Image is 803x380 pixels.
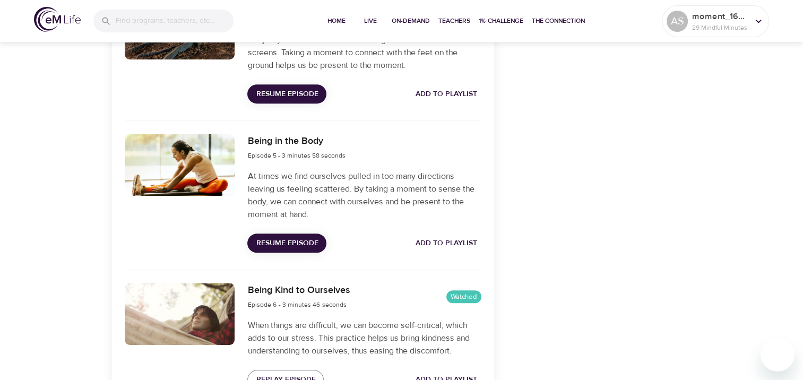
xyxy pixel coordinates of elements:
[247,319,481,357] p: When things are difficult, we can become self-critical, which adds to our stress. This practice h...
[411,84,481,104] button: Add to Playlist
[256,237,318,250] span: Resume Episode
[411,234,481,253] button: Add to Playlist
[247,33,481,72] p: Busy days often find us in our thinking minds and in front of our screens. Taking a moment to con...
[256,88,318,101] span: Resume Episode
[692,23,748,32] p: 29 Mindful Minutes
[116,10,234,32] input: Find programs, teachers, etc...
[692,10,748,23] p: moment_1679086933
[416,88,477,101] span: Add to Playlist
[438,15,470,27] span: Teachers
[247,283,350,298] h6: Being Kind to Ourselves
[532,15,585,27] span: The Connection
[247,84,326,104] button: Resume Episode
[761,338,795,372] iframe: Button to launch messaging window
[247,234,326,253] button: Resume Episode
[247,170,481,221] p: At times we find ourselves pulled in too many directions leaving us feeling scattered. By taking ...
[446,292,481,302] span: Watched
[667,11,688,32] div: AS
[416,237,477,250] span: Add to Playlist
[324,15,349,27] span: Home
[392,15,430,27] span: On-Demand
[247,151,345,160] span: Episode 5 - 3 minutes 58 seconds
[247,134,345,149] h6: Being in the Body
[34,7,81,32] img: logo
[247,300,346,309] span: Episode 6 - 3 minutes 46 seconds
[358,15,383,27] span: Live
[479,15,523,27] span: 1% Challenge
